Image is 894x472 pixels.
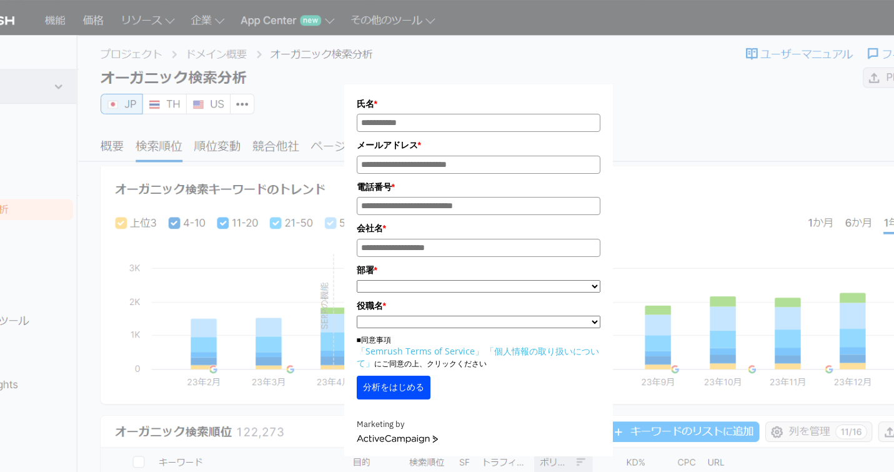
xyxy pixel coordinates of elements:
label: 部署 [357,263,600,277]
a: 「個人情報の取り扱いについて」 [357,345,599,369]
div: Marketing by [357,418,600,431]
a: 「Semrush Terms of Service」 [357,345,484,357]
label: 電話番号 [357,180,600,194]
p: ■同意事項 にご同意の上、クリックください [357,334,600,369]
label: 氏名 [357,97,600,111]
label: 会社名 [357,221,600,235]
label: メールアドレス [357,138,600,152]
button: 分析をはじめる [357,376,430,399]
label: 役職名 [357,299,600,313]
